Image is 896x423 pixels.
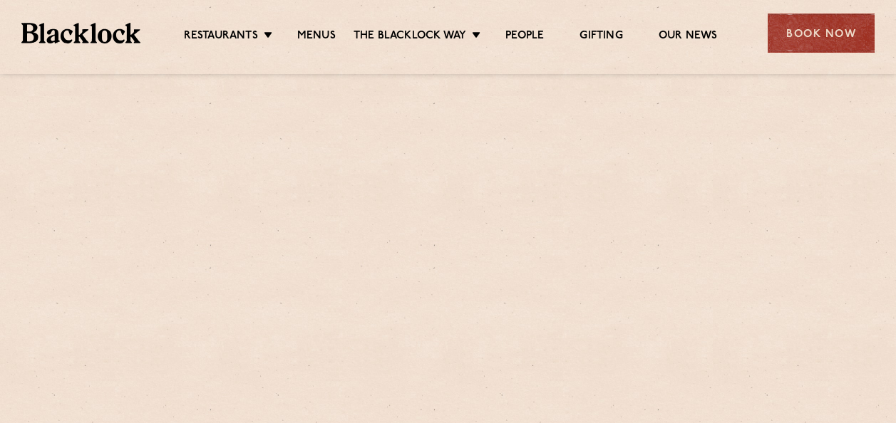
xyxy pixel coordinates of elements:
a: The Blacklock Way [354,29,466,45]
a: Menus [297,29,336,45]
a: People [505,29,544,45]
img: BL_Textured_Logo-footer-cropped.svg [21,23,140,43]
a: Gifting [580,29,622,45]
a: Our News [659,29,718,45]
a: Restaurants [184,29,258,45]
div: Book Now [768,14,875,53]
